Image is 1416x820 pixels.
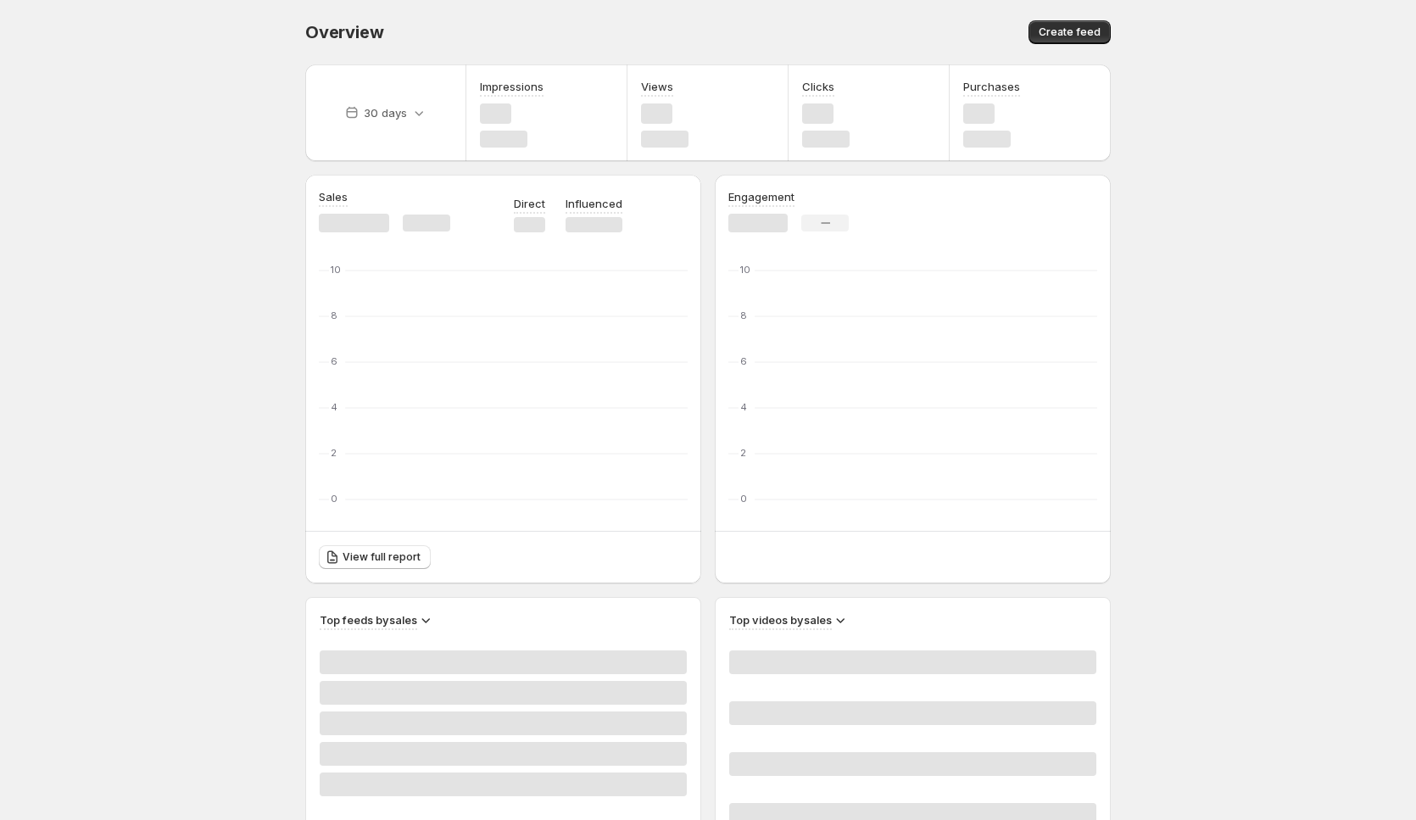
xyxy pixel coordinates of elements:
h3: Engagement [728,188,794,205]
a: View full report [319,545,431,569]
h3: Clicks [802,78,834,95]
text: 4 [331,401,337,413]
span: Create feed [1039,25,1101,39]
text: 0 [740,493,747,505]
p: Direct [514,195,545,212]
text: 6 [740,355,747,367]
button: Create feed [1029,20,1111,44]
span: Overview [305,22,383,42]
text: 10 [331,264,341,276]
text: 0 [331,493,337,505]
text: 8 [331,310,337,321]
p: Influenced [566,195,622,212]
text: 4 [740,401,747,413]
p: 30 days [364,104,407,121]
h3: Impressions [480,78,544,95]
text: 10 [740,264,750,276]
h3: Top videos by sales [729,611,832,628]
h3: Sales [319,188,348,205]
text: 2 [740,447,746,459]
h3: Purchases [963,78,1020,95]
text: 2 [331,447,337,459]
span: View full report [343,550,421,564]
text: 6 [331,355,337,367]
h3: Views [641,78,673,95]
text: 8 [740,310,747,321]
h3: Top feeds by sales [320,611,417,628]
